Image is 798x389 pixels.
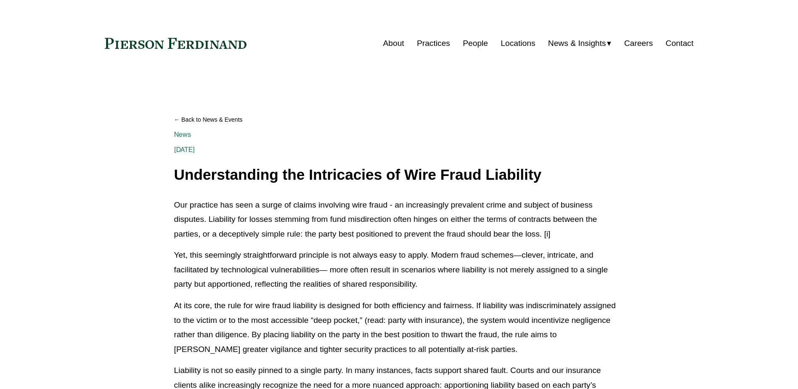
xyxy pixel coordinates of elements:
a: News [174,131,191,139]
span: News & Insights [548,36,606,51]
span: [DATE] [174,146,195,154]
a: folder dropdown [548,35,612,51]
p: At its core, the rule for wire fraud liability is designed for both efficiency and fairness. If l... [174,298,624,357]
p: Our practice has seen a surge of claims involving wire fraud - an increasingly prevalent crime an... [174,198,624,242]
p: Yet, this seemingly straightforward principle is not always easy to apply. Modern fraud schemes—c... [174,248,624,292]
a: About [383,35,404,51]
a: Contact [665,35,693,51]
a: Practices [417,35,450,51]
a: Careers [624,35,653,51]
h1: Understanding the Intricacies of Wire Fraud Liability [174,167,624,183]
a: Back to News & Events [174,112,624,127]
a: People [463,35,488,51]
a: Locations [501,35,535,51]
